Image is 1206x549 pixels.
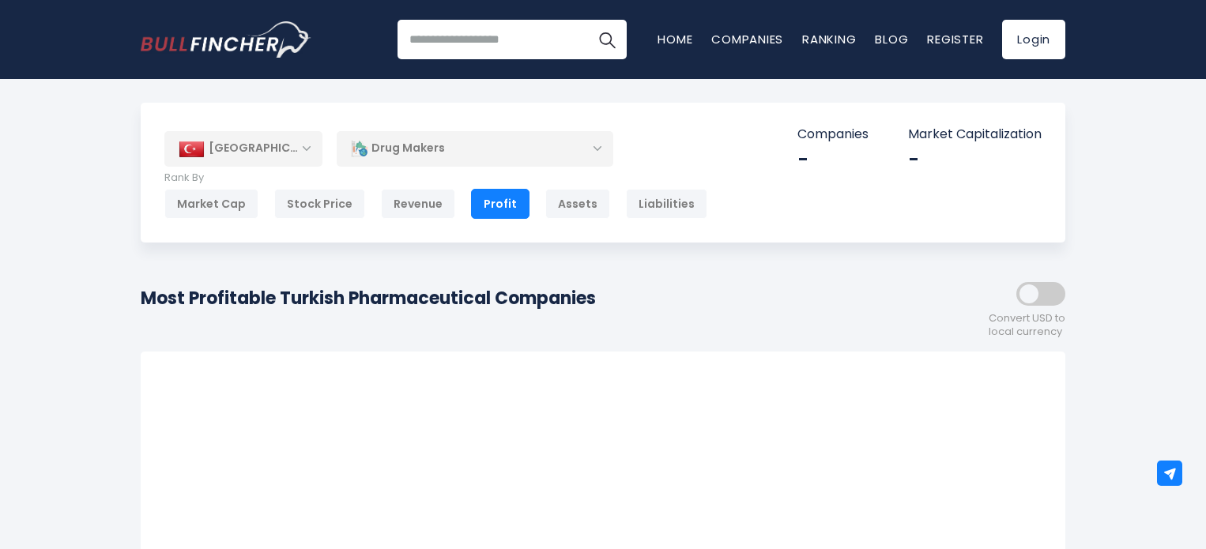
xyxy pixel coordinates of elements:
div: - [797,147,869,171]
div: Market Cap [164,189,258,219]
div: Drug Makers [337,130,613,167]
div: Assets [545,189,610,219]
a: Companies [711,31,783,47]
button: Search [587,20,627,59]
a: Home [658,31,692,47]
a: Ranking [802,31,856,47]
p: Companies [797,126,869,143]
img: Bullfincher logo [141,21,311,58]
p: Rank By [164,171,707,185]
a: Blog [875,31,908,47]
a: Go to homepage [141,21,311,58]
div: Stock Price [274,189,365,219]
h1: Most Profitable Turkish Pharmaceutical Companies [141,285,596,311]
div: - [908,147,1042,171]
div: Profit [471,189,530,219]
span: Convert USD to local currency [989,312,1065,339]
a: Register [927,31,983,47]
div: Liabilities [626,189,707,219]
div: Revenue [381,189,455,219]
p: Market Capitalization [908,126,1042,143]
div: [GEOGRAPHIC_DATA] [164,131,322,166]
a: Login [1002,20,1065,59]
